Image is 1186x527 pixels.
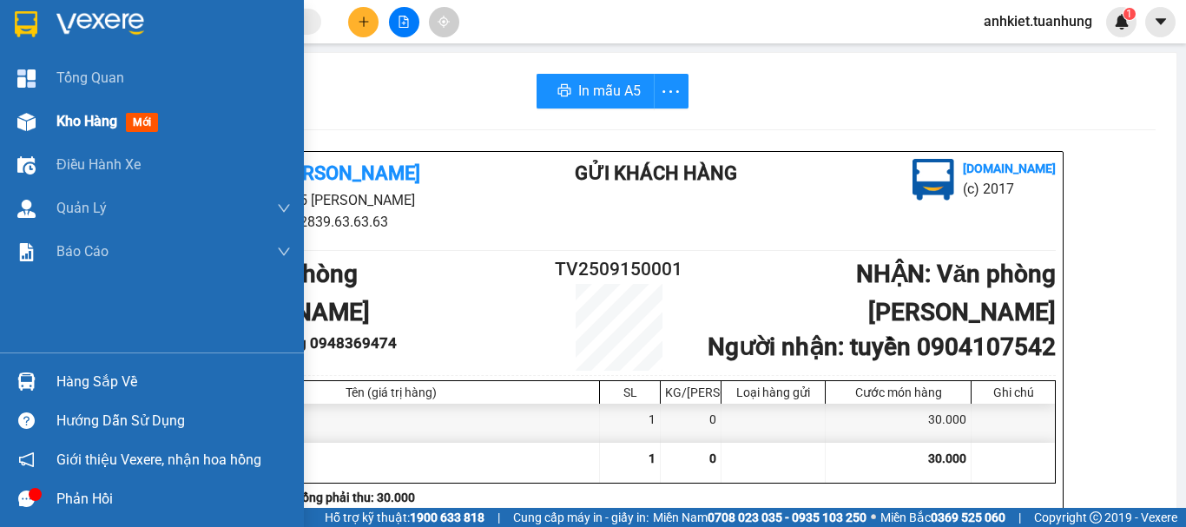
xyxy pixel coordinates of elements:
b: GỬI : Văn phòng [PERSON_NAME] [8,109,195,175]
span: down [277,201,291,215]
span: Cung cấp máy in - giấy in: [513,508,649,527]
img: icon-new-feature [1114,14,1130,30]
img: logo-vxr [15,11,37,37]
span: 1 [649,451,656,465]
button: caret-down [1145,7,1176,37]
div: Tên (giá trị hàng) [188,385,595,399]
button: plus [348,7,379,37]
b: Tổng phải thu: 30.000 [295,491,415,504]
span: message [18,491,35,507]
b: Người nhận : tuyền 0904107542 [708,333,1056,361]
strong: 0369 525 060 [931,511,1005,524]
span: ⚪️ [871,514,876,521]
span: 30.000 [928,451,966,465]
span: anhkiet.tuanhung [970,10,1106,32]
button: file-add [389,7,419,37]
b: Gửi khách hàng [575,162,737,184]
div: 1 [600,404,661,443]
li: (c) 2017 [963,178,1056,200]
img: warehouse-icon [17,156,36,175]
div: Hàng sắp về [56,369,291,395]
span: environment [100,42,114,56]
span: notification [18,451,35,468]
img: warehouse-icon [17,372,36,391]
span: Tổng Quan [56,67,124,89]
span: more [655,81,688,102]
div: Hướng dẫn sử dụng [56,408,291,434]
span: Miền Bắc [880,508,1005,527]
strong: 1900 633 818 [410,511,484,524]
sup: 1 [1123,8,1136,20]
li: 02839.63.63.63 [182,211,505,233]
span: phone [100,63,114,77]
div: SL [604,385,656,399]
img: dashboard-icon [17,69,36,88]
li: 85 [PERSON_NAME] [8,38,331,60]
span: 0 [709,451,716,465]
button: aim [429,7,459,37]
img: warehouse-icon [17,200,36,218]
b: NHẬN : Văn phòng [PERSON_NAME] [856,260,1056,326]
span: Giới thiệu Vexere, nhận hoa hồng [56,449,261,471]
span: question-circle [18,412,35,429]
img: solution-icon [17,243,36,261]
span: Kho hàng [56,113,117,129]
div: 0 [661,404,721,443]
div: Cước món hàng [830,385,966,399]
img: warehouse-icon [17,113,36,131]
span: mới [126,113,158,132]
span: Miền Nam [653,508,866,527]
span: | [1018,508,1021,527]
span: Báo cáo [56,240,109,262]
div: Phản hồi [56,486,291,512]
strong: 0708 023 035 - 0935 103 250 [708,511,866,524]
h2: TV2509150001 [546,255,692,284]
span: Quản Lý [56,197,107,219]
img: logo.jpg [913,159,954,201]
span: down [277,245,291,259]
button: more [654,74,689,109]
span: plus [358,16,370,28]
b: [DOMAIN_NAME] [963,161,1056,175]
div: KG/[PERSON_NAME] [665,385,716,399]
span: | [497,508,500,527]
b: [PERSON_NAME] [274,162,420,184]
span: In mẫu A5 [578,80,641,102]
span: copyright [1090,511,1102,524]
span: printer [557,83,571,100]
div: 30.000 [826,404,972,443]
div: Ghi chú [976,385,1051,399]
span: aim [438,16,450,28]
span: Hỗ trợ kỹ thuật: [325,508,484,527]
div: 1 bao (Khác) [183,404,600,443]
span: Điều hành xe [56,154,141,175]
div: Loại hàng gửi [726,385,820,399]
span: file-add [398,16,410,28]
span: caret-down [1153,14,1169,30]
b: [PERSON_NAME] [100,11,246,33]
li: 85 [PERSON_NAME] [182,189,505,211]
span: 1 [1126,8,1132,20]
button: printerIn mẫu A5 [537,74,655,109]
li: 02839.63.63.63 [8,60,331,82]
